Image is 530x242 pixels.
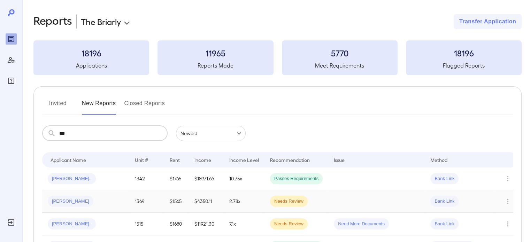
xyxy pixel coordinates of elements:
div: Rent [170,156,181,164]
div: Reports [6,33,17,45]
button: New Reports [82,98,116,115]
td: $18971.66 [189,167,224,190]
span: Bank Link [430,221,459,227]
h3: 5770 [282,47,398,58]
td: 7.1x [224,213,264,235]
span: [PERSON_NAME] [48,198,93,205]
h2: Reports [33,14,72,29]
span: Needs Review [270,198,308,205]
h3: 11965 [158,47,273,58]
span: [PERSON_NAME].. [48,175,96,182]
td: 1515 [129,213,164,235]
td: $4350.11 [189,190,224,213]
span: Passes Requirements [270,175,323,182]
td: $1680 [164,213,189,235]
div: Recommendation [270,156,310,164]
h5: Meet Requirements [282,61,398,70]
td: 1369 [129,190,164,213]
button: Row Actions [502,218,513,229]
h5: Reports Made [158,61,273,70]
td: $1565 [164,190,189,213]
div: Unit # [135,156,148,164]
h3: 18196 [406,47,522,58]
div: Applicant Name [51,156,86,164]
div: Newest [176,126,246,141]
button: Row Actions [502,196,513,207]
div: Log Out [6,217,17,228]
summary: 18196Applications11965Reports Made5770Meet Requirements18196Flagged Reports [33,40,522,75]
td: 2.78x [224,190,264,213]
div: Method [430,156,447,164]
span: Needs Review [270,221,308,227]
button: Invited [42,98,74,115]
h5: Flagged Reports [406,61,522,70]
div: Issue [334,156,345,164]
td: 10.75x [224,167,264,190]
button: Row Actions [502,173,513,184]
span: Bank Link [430,198,459,205]
span: [PERSON_NAME].. [48,221,96,227]
button: Closed Reports [124,98,165,115]
td: $1765 [164,167,189,190]
div: Income [194,156,211,164]
h3: 18196 [33,47,149,58]
p: The Briarly [81,16,121,27]
div: FAQ [6,75,17,86]
td: 1342 [129,167,164,190]
div: Manage Users [6,54,17,65]
div: Income Level [229,156,259,164]
td: $11921.30 [189,213,224,235]
span: Need More Documents [334,221,389,227]
h5: Applications [33,61,149,70]
button: Transfer Application [454,14,522,29]
span: Bank Link [430,175,459,182]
